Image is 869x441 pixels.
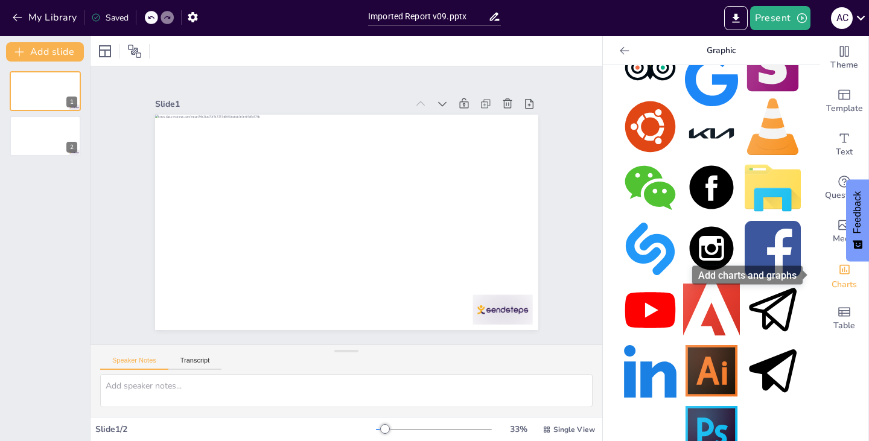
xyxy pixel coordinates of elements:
[683,159,739,215] img: logo-facebook-64.svg
[724,6,748,30] button: Export to PowerPoint
[368,8,488,25] input: Insert title
[66,97,77,107] div: 1
[836,145,853,159] span: Text
[10,116,81,156] div: 2
[63,119,77,134] button: Delete Slide
[833,319,855,332] span: Table
[683,281,739,337] img: logo_brand_brands_logos_adobe-64.svg
[820,80,868,123] div: Add ready made slides
[831,7,853,29] div: A C
[168,357,222,370] button: Transcript
[826,102,863,115] span: Template
[820,297,868,340] div: Add a table
[745,160,801,216] img: logo_brand_brands_logos_windows_explorer-64.svg
[750,6,810,30] button: Present
[820,210,868,253] div: Add images, graphics, shapes or video
[852,191,863,233] span: Feedback
[66,142,77,153] div: 2
[634,36,808,65] p: Graphic
[745,221,801,277] img: social-facebook-square2-64.svg
[683,112,739,154] img: kia-logo-new-64.svg
[745,343,801,399] img: telegram-logo-fill-64.svg
[820,167,868,210] div: Get real-time input from your audience
[745,282,801,338] img: telegram-logo-64.svg
[820,123,868,167] div: Add text boxes
[832,278,857,291] span: Charts
[622,98,678,154] img: 348_Ubuntu_logo-64.svg
[820,36,868,80] div: Change the overall theme
[9,8,82,27] button: My Library
[10,71,81,111] div: 1
[745,98,801,154] img: logo_brand_brands_logos_vlc_media_player-64.svg
[285,301,538,313] div: Slide 1
[622,37,678,94] img: 340_Tripadvisor_logo-64.svg
[683,343,739,399] img: logo_brand_brands_logos_adobe_illustrator-64.svg
[91,12,129,24] div: Saved
[46,75,60,89] button: Duplicate Slide
[127,44,142,59] span: Position
[504,424,533,435] div: 33 %
[831,6,853,30] button: A C
[622,343,678,399] img: 56-linkedin-64.svg
[622,221,678,277] img: 38-shazam-64.svg
[95,424,376,435] div: Slide 1 / 2
[100,357,168,370] button: Speaker Notes
[830,59,858,72] span: Theme
[825,189,864,202] span: Questions
[833,232,856,246] span: Media
[95,42,115,61] div: Layout
[683,51,739,107] img: gogle_network_logo-64.svg
[846,179,869,261] button: Feedback - Show survey
[46,119,60,134] button: Duplicate Slide
[745,37,801,94] img: logo_brand_brands_logos_skrill-64.svg
[553,425,595,434] span: Single View
[683,220,739,276] img: logo-instagram-64.svg
[622,282,678,338] img: 395_Youtube_logo-64.svg
[6,42,84,62] button: Add slide
[622,160,678,216] img: 371_Wechat_logo-64.svg
[692,266,803,285] div: Add charts and graphs
[63,75,77,89] button: Delete Slide
[820,253,868,297] div: Add charts and graphs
